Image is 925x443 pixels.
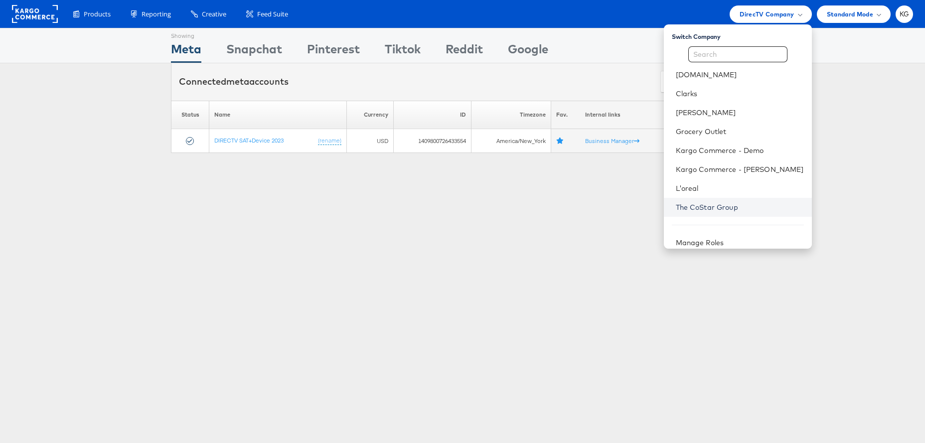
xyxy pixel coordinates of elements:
div: Showing [171,28,201,40]
div: Reddit [446,40,483,63]
div: Tiktok [385,40,421,63]
th: ID [393,101,471,129]
a: Clarks [676,89,804,99]
div: Meta [171,40,201,63]
a: (rename) [318,137,341,145]
span: Products [84,9,111,19]
span: DirecTV Company [740,9,794,19]
div: Switch Company [672,28,812,41]
div: Connected accounts [179,75,289,88]
a: Manage Roles [676,238,724,247]
span: KG [900,11,910,17]
span: Standard Mode [827,9,873,19]
td: 1409800726433554 [393,129,471,153]
th: Currency [347,101,393,129]
td: America/New_York [471,129,551,153]
span: meta [226,76,249,87]
a: Grocery Outlet [676,127,804,137]
th: Status [171,101,209,129]
th: Timezone [471,101,551,129]
a: The CoStar Group [676,202,804,212]
div: Pinterest [307,40,360,63]
a: [DOMAIN_NAME] [676,70,804,80]
a: [PERSON_NAME] [676,108,804,118]
a: Kargo Commerce - [PERSON_NAME] [676,164,804,174]
a: Business Manager [585,137,639,145]
span: Reporting [142,9,171,19]
div: Snapchat [226,40,282,63]
a: L'oreal [676,183,804,193]
span: Creative [202,9,226,19]
button: ConnectmetaAccounts [660,71,746,93]
input: Search [688,46,787,62]
span: Feed Suite [257,9,288,19]
td: USD [347,129,393,153]
div: Google [508,40,548,63]
a: Kargo Commerce - Demo [676,146,804,155]
a: DIRECTV SAT+Device 2023 [214,137,284,144]
th: Name [209,101,347,129]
